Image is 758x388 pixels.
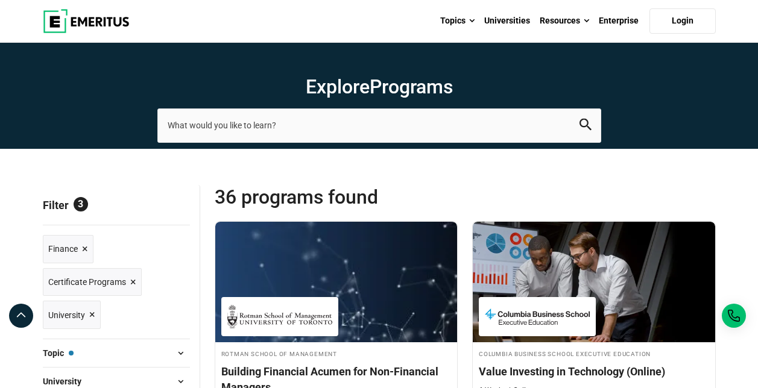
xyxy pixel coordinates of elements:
h4: Rotman School of Management [221,348,452,358]
img: Columbia Business School Executive Education [485,303,590,330]
img: Rotman School of Management [227,303,332,330]
span: × [130,274,136,291]
span: Topic [43,346,74,360]
a: Certificate Programs × [43,268,142,296]
input: search-page [157,108,601,142]
p: Filter [43,185,190,225]
button: Topic [43,344,190,362]
h4: Columbia Business School Executive Education [479,348,709,358]
span: 36 Programs found [215,185,466,209]
a: Reset all [153,199,190,214]
a: search [580,122,592,133]
a: Finance × [43,235,93,263]
span: University [48,308,85,322]
span: × [89,306,95,324]
a: Login [649,8,716,34]
h1: Explore [157,75,601,99]
a: University × [43,301,101,329]
button: search [580,119,592,133]
img: Building Financial Acumen for Non-Financial Managers | Online Finance Course [215,222,458,342]
h4: Value Investing in Technology (Online) [479,364,709,379]
img: Value Investing in Technology (Online) | Online Finance Course [473,222,715,342]
span: 3 [74,197,88,211]
span: Finance [48,242,78,255]
span: × [82,240,88,258]
span: Programs [370,75,453,98]
span: University [43,375,91,388]
span: Certificate Programs [48,275,126,289]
